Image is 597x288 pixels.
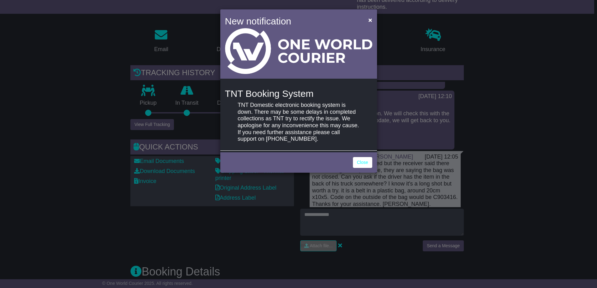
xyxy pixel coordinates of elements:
img: Light [225,28,372,74]
h4: New notification [225,14,359,28]
button: Close [365,13,375,26]
a: Close [353,157,372,168]
p: TNT Domestic electronic booking system is down. There may be some delays in completed collections... [238,102,359,143]
h4: TNT Booking System [225,88,372,99]
span: × [368,16,372,24]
